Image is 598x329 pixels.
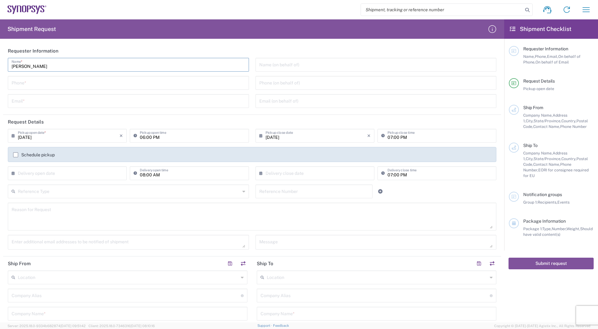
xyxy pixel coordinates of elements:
span: [DATE] 09:51:42 [60,324,86,328]
span: Client: 2025.18.0-7346316 [89,324,155,328]
button: Submit request [509,258,594,269]
h2: Ship To [257,261,273,267]
a: Support [257,324,273,327]
span: Country, [561,156,576,161]
span: Package Information [523,219,566,224]
input: Shipment, tracking or reference number [361,4,523,16]
i: × [367,131,371,141]
span: Weight, [566,226,580,231]
span: Type, [542,226,552,231]
span: Requester Information [523,46,568,51]
h2: Ship From [8,261,31,267]
span: Name, [523,54,535,59]
span: [DATE] 08:10:16 [130,324,155,328]
a: Feedback [273,324,289,327]
span: Pickup open date [523,86,554,91]
span: Contact Name, [533,162,560,167]
h2: Request Details [8,119,44,125]
span: Group 1: [523,200,538,205]
span: Phone Number [560,124,587,129]
span: Company Name, [523,151,553,155]
span: Package 1: [523,226,542,231]
span: On behalf of Email [535,60,569,64]
span: Ship To [523,143,538,148]
span: Contact Name, [533,124,560,129]
span: Events [557,200,570,205]
a: Add Reference [376,187,385,196]
span: Company Name, [523,113,553,118]
h2: Requester Information [8,48,58,54]
span: Number, [552,226,566,231]
span: Country, [561,119,576,123]
span: Notification groups [523,192,562,197]
span: Phone, [535,54,547,59]
span: City, [526,156,534,161]
label: Schedule pickup [13,152,55,157]
h2: Shipment Checklist [510,25,571,33]
span: City, [526,119,534,123]
span: Email, [547,54,558,59]
span: State/Province, [534,156,561,161]
i: × [119,131,123,141]
span: Ship From [523,105,543,110]
span: State/Province, [534,119,561,123]
span: Recipients, [538,200,557,205]
span: Server: 2025.18.0-9334b682874 [8,324,86,328]
span: Request Details [523,78,555,84]
h2: Shipment Request [8,25,56,33]
span: EORI for consignee required for EU [523,168,589,178]
span: Copyright © [DATE]-[DATE] Agistix Inc., All Rights Reserved [494,323,590,329]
